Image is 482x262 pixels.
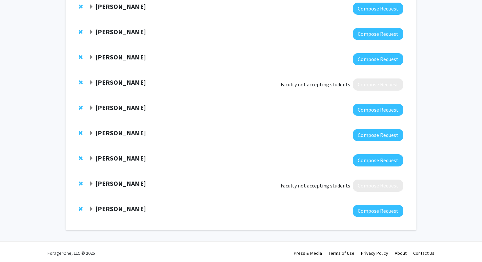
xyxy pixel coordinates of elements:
span: Remove Yasmeen Faroqi-Shah from bookmarks [79,4,83,9]
span: Expand Heather Amato Bookmark [89,156,94,161]
button: Compose Request to Joseph Dien [353,129,403,141]
button: Compose Request to Jeremy Purcell [353,104,403,116]
button: Compose Request to Hilary Bierman [353,28,403,40]
span: Remove Hilary Bierman from bookmarks [79,29,83,34]
span: Remove Heather Amato from bookmarks [79,156,83,161]
a: Press & Media [294,250,322,256]
strong: [PERSON_NAME] [95,103,146,112]
button: Compose Request to Heather Amato [353,154,403,166]
button: Compose Request to Yasmeen Faroqi-Shah [353,3,403,15]
a: Terms of Use [329,250,354,256]
span: Remove Jeremy Purcell from bookmarks [79,105,83,110]
strong: [PERSON_NAME] [95,179,146,187]
strong: [PERSON_NAME] [95,205,146,213]
strong: [PERSON_NAME] [95,154,146,162]
button: Compose Request to Iqbal Hamza [353,205,403,217]
span: Expand Iqbal Hamza Bookmark [89,207,94,212]
span: Faculty not accepting students [281,80,350,88]
strong: [PERSON_NAME] [95,28,146,36]
span: Expand Jennifer Rae Myers Bookmark [89,80,94,85]
span: Faculty not accepting students [281,182,350,189]
strong: [PERSON_NAME] [95,78,146,86]
strong: [PERSON_NAME] [95,53,146,61]
span: Remove Halli Weiner from bookmarks [79,181,83,186]
span: Remove Jennifer Rae Myers from bookmarks [79,80,83,85]
span: Expand Joseph Dien Bookmark [89,131,94,136]
strong: [PERSON_NAME] [95,2,146,11]
strong: [PERSON_NAME] [95,129,146,137]
span: Remove Joseph Dien from bookmarks [79,130,83,136]
span: Expand Halli Weiner Bookmark [89,181,94,186]
iframe: Chat [5,232,28,257]
span: Remove Iqbal Hamza from bookmarks [79,206,83,211]
span: Expand Jeremy Purcell Bookmark [89,105,94,111]
a: Privacy Policy [361,250,388,256]
span: Expand Amy Billing Bookmark [89,55,94,60]
a: Contact Us [413,250,434,256]
a: About [395,250,407,256]
span: Remove Amy Billing from bookmarks [79,55,83,60]
button: Compose Request to Halli Weiner [353,180,403,192]
button: Compose Request to Jennifer Rae Myers [353,78,403,91]
button: Compose Request to Amy Billing [353,53,403,65]
span: Expand Yasmeen Faroqi-Shah Bookmark [89,4,94,10]
span: Expand Hilary Bierman Bookmark [89,30,94,35]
